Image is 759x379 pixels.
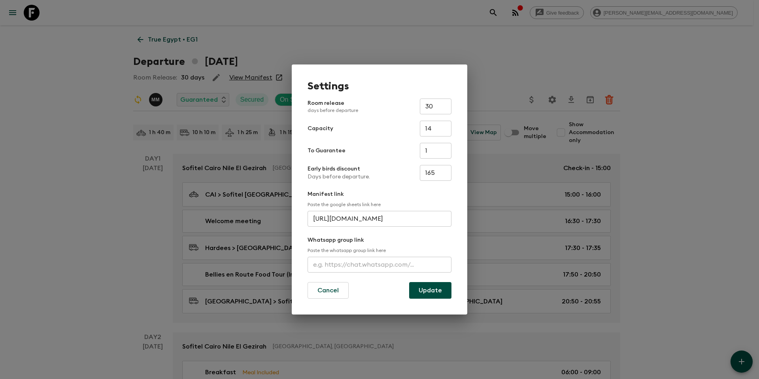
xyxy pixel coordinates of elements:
[420,143,451,159] input: e.g. 4
[308,247,451,254] p: Paste the whatsapp group link here
[420,121,451,136] input: e.g. 14
[308,282,349,299] button: Cancel
[308,99,358,114] p: Room release
[308,125,333,133] p: Capacity
[308,190,451,198] p: Manifest link
[308,80,451,92] h1: Settings
[308,173,370,181] p: Days before departure.
[409,282,451,299] button: Update
[308,257,451,273] input: e.g. https://chat.whatsapp.com/...
[308,107,358,114] p: days before departure
[308,147,346,155] p: To Guarantee
[308,236,451,244] p: Whatsapp group link
[308,165,370,173] p: Early birds discount
[308,201,451,208] p: Paste the google sheets link here
[308,211,451,227] input: e.g. https://docs.google.com/spreadsheets/d/1P7Zz9v8J0vXy1Q/edit#gid=0
[420,99,451,114] input: e.g. 30
[420,165,451,181] input: e.g. 180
